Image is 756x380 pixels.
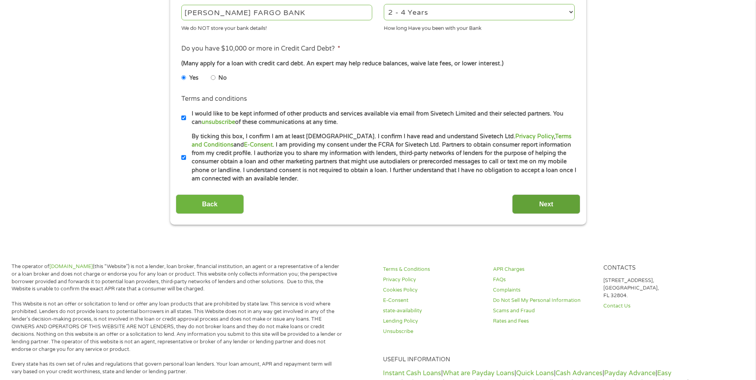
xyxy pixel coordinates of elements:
a: E-Consent [244,141,273,148]
a: Scams and Fraud [493,307,593,315]
a: Lending Policy [383,317,483,325]
a: Unsubscribe [383,328,483,335]
label: Terms and conditions [181,95,247,103]
a: [DOMAIN_NAME] [49,263,93,270]
h4: Contacts [603,264,704,272]
label: No [218,74,227,82]
label: Do you have $10,000 or more in Credit Card Debt? [181,45,340,53]
label: Yes [189,74,198,82]
a: What are Payday Loans [443,369,514,377]
a: Instant Cash Loans [383,369,441,377]
a: Terms & Conditions [383,266,483,273]
p: [STREET_ADDRESS], [GEOGRAPHIC_DATA], FL 32804. [603,277,704,300]
a: Privacy Policy [515,133,554,140]
div: (Many apply for a loan with credit card debt. An expert may help reduce balances, waive late fees... [181,59,574,68]
label: I would like to be kept informed of other products and services available via email from Sivetech... [186,110,577,127]
a: Terms and Conditions [192,133,571,148]
p: The operator of (this “Website”) is not a lender, loan broker, financial institution, an agent or... [12,263,342,293]
a: unsubscribe [202,119,235,125]
input: Next [512,194,580,214]
h4: Useful Information [383,356,704,364]
a: Contact Us [603,302,704,310]
div: We do NOT store your bank details! [181,22,372,32]
a: Cookies Policy [383,286,483,294]
a: Do Not Sell My Personal Information [493,297,593,304]
p: This Website is not an offer or solicitation to lend or offer any loan products that are prohibit... [12,300,342,353]
a: Privacy Policy [383,276,483,284]
a: Quick Loans [516,369,554,377]
input: Back [176,194,244,214]
a: Rates and Fees [493,317,593,325]
a: state-availability [383,307,483,315]
a: E-Consent [383,297,483,304]
div: How long Have you been with your Bank [384,22,575,32]
p: Every state has its own set of rules and regulations that govern personal loan lenders. Your loan... [12,360,342,376]
a: Complaints [493,286,593,294]
a: Cash Advances [556,369,603,377]
a: APR Charges [493,266,593,273]
a: FAQs [493,276,593,284]
a: Payday Advance [604,369,656,377]
label: By ticking this box, I confirm I am at least [DEMOGRAPHIC_DATA]. I confirm I have read and unders... [186,132,577,183]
